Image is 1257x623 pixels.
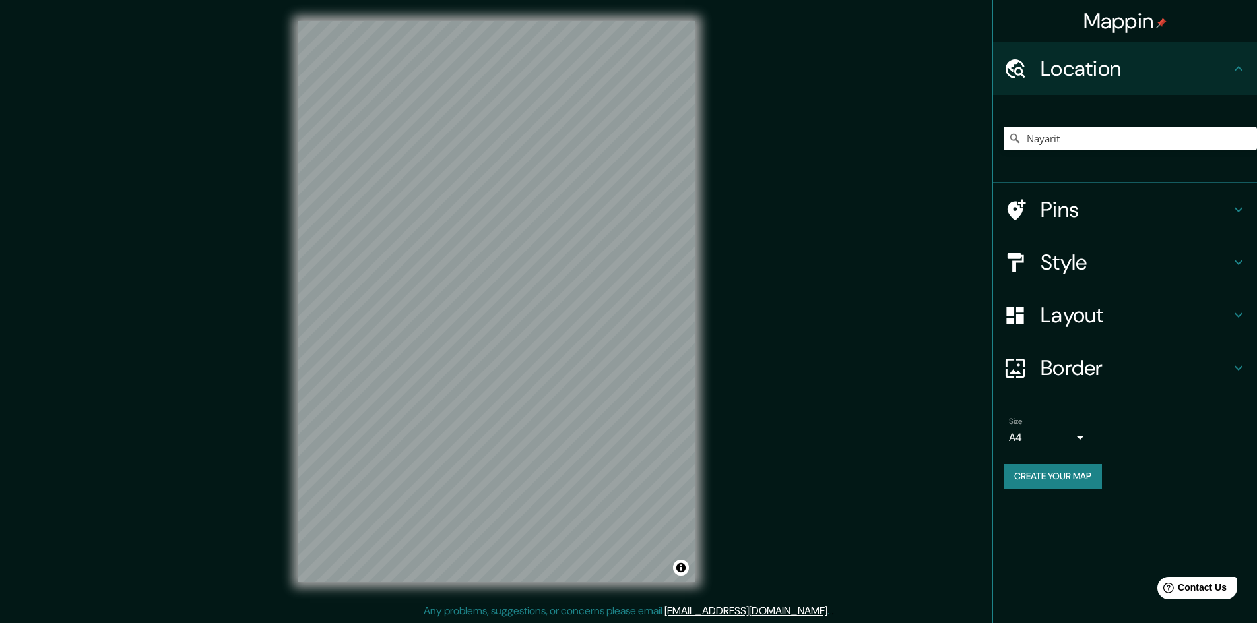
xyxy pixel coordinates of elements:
div: Border [993,341,1257,394]
h4: Border [1041,355,1231,381]
h4: Style [1041,249,1231,276]
div: Layout [993,289,1257,341]
input: Pick your city or area [1004,127,1257,150]
div: . [831,603,834,619]
canvas: Map [298,21,695,582]
button: Toggle attribution [673,560,689,576]
h4: Layout [1041,302,1231,328]
p: Any problems, suggestions, or concerns please email . [424,603,829,619]
a: [EMAIL_ADDRESS][DOMAIN_NAME] [664,604,827,618]
div: . [829,603,831,619]
div: Location [993,42,1257,95]
h4: Pins [1041,196,1231,223]
button: Create your map [1004,464,1102,489]
div: Pins [993,183,1257,236]
label: Size [1009,416,1023,427]
div: A4 [1009,427,1088,448]
h4: Location [1041,55,1231,82]
img: pin-icon.png [1156,18,1167,28]
h4: Mappin [1083,8,1167,34]
div: Style [993,236,1257,289]
iframe: Help widget launcher [1140,572,1242,608]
